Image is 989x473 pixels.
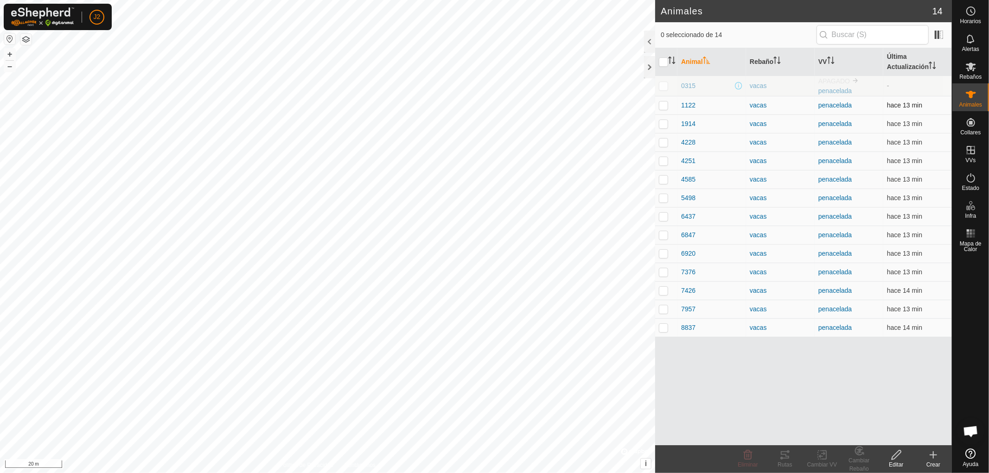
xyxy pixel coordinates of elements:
div: vacas [750,101,811,110]
span: 4585 [681,175,695,184]
div: vacas [750,193,811,203]
p-sorticon: Activar para ordenar [668,58,676,65]
img: Logo Gallagher [11,7,74,26]
input: Buscar (S) [817,25,929,44]
div: vacas [750,304,811,314]
span: 5498 [681,193,695,203]
div: vacas [750,81,811,91]
span: 19 sept 2025, 23:02 [887,324,922,331]
div: vacas [750,138,811,147]
div: Editar [878,460,915,469]
div: Rutas [766,460,804,469]
span: 19 sept 2025, 23:02 [887,194,922,202]
th: VV [815,48,883,76]
a: penacelada [818,176,852,183]
span: 0 seleccionado de 14 [661,30,817,40]
span: 6437 [681,212,695,221]
a: Política de Privacidad [280,461,333,469]
div: Cambiar VV [804,460,841,469]
span: 7426 [681,286,695,296]
button: i [641,459,651,469]
div: vacas [750,323,811,333]
th: Animal [677,48,746,76]
a: penacelada [818,268,852,276]
a: penacelada [818,287,852,294]
span: 19 sept 2025, 23:02 [887,120,922,127]
span: 19 sept 2025, 23:02 [887,157,922,164]
div: vacas [750,156,811,166]
a: penacelada [818,324,852,331]
span: 0315 [681,81,695,91]
button: Capas del Mapa [20,34,32,45]
span: 19 sept 2025, 23:03 [887,101,922,109]
a: penacelada [818,87,852,95]
span: 14 [932,4,943,18]
div: vacas [750,175,811,184]
div: vacas [750,119,811,129]
a: penacelada [818,101,852,109]
th: Última Actualización [883,48,952,76]
a: Contáctenos [345,461,376,469]
span: Mapa de Calor [955,241,987,252]
div: Chat abierto [957,417,985,445]
div: vacas [750,286,811,296]
a: penacelada [818,250,852,257]
a: penacelada [818,305,852,313]
div: Cambiar Rebaño [841,456,878,473]
a: penacelada [818,157,852,164]
button: + [4,49,15,60]
span: 19 sept 2025, 23:03 [887,176,922,183]
span: 7957 [681,304,695,314]
a: penacelada [818,194,852,202]
p-sorticon: Activar para ordenar [703,58,710,65]
span: 6847 [681,230,695,240]
span: i [645,460,647,467]
span: 19 sept 2025, 23:02 [887,213,922,220]
p-sorticon: Activar para ordenar [773,58,781,65]
div: Crear [915,460,952,469]
a: penacelada [818,231,852,239]
button: Restablecer Mapa [4,33,15,44]
div: vacas [750,230,811,240]
div: vacas [750,212,811,221]
span: Collares [960,130,981,135]
span: APAGADO [818,77,850,85]
span: Alertas [962,46,979,52]
img: hasta [852,77,859,84]
p-sorticon: Activar para ordenar [929,63,936,70]
div: vacas [750,249,811,259]
span: 19 sept 2025, 23:02 [887,287,922,294]
button: – [4,61,15,72]
span: 4228 [681,138,695,147]
span: J2 [94,12,101,22]
p-sorticon: Activar para ordenar [827,58,835,65]
span: Infra [965,213,976,219]
span: 19 sept 2025, 23:02 [887,139,922,146]
span: Estado [962,185,979,191]
span: 19 sept 2025, 23:02 [887,250,922,257]
a: penacelada [818,120,852,127]
span: 6920 [681,249,695,259]
span: 19 sept 2025, 23:02 [887,231,922,239]
a: penacelada [818,139,852,146]
span: Eliminar [738,461,758,468]
span: 8837 [681,323,695,333]
span: 1914 [681,119,695,129]
a: penacelada [818,213,852,220]
span: Animales [959,102,982,107]
span: Horarios [960,19,981,24]
span: VVs [965,158,976,163]
div: vacas [750,267,811,277]
span: 1122 [681,101,695,110]
span: Rebaños [959,74,982,80]
span: Ayuda [963,461,979,467]
span: 19 sept 2025, 23:03 [887,268,922,276]
th: Rebaño [746,48,815,76]
span: 4251 [681,156,695,166]
span: 19 sept 2025, 23:03 [887,305,922,313]
a: Ayuda [952,445,989,471]
span: 7376 [681,267,695,277]
h2: Animales [661,6,932,17]
span: - [887,82,889,89]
